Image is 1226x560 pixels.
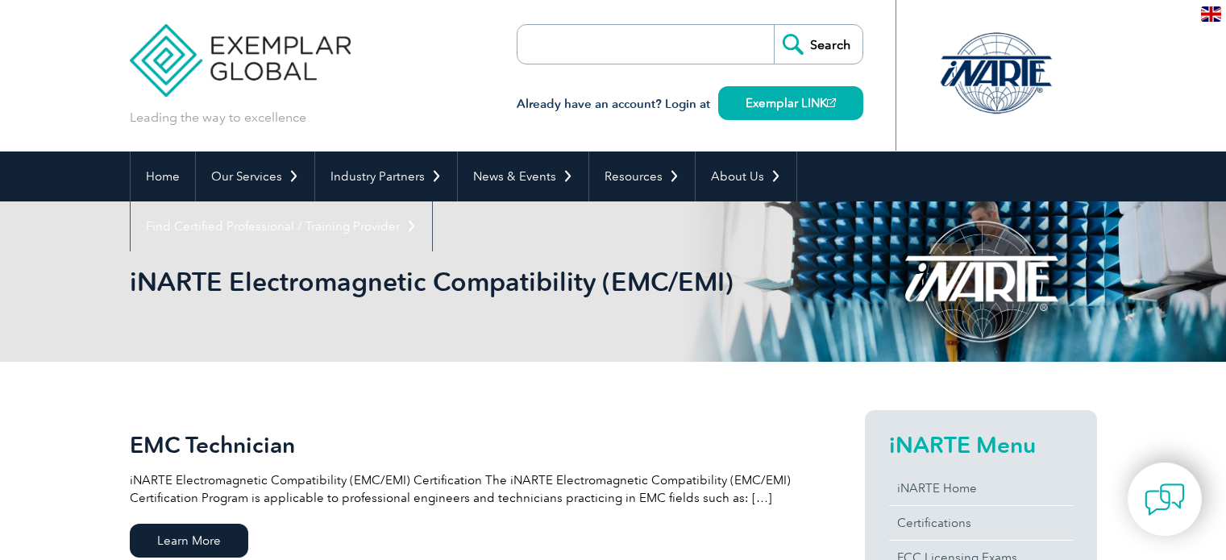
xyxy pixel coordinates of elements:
[130,524,248,558] span: Learn More
[889,506,1073,540] a: Certifications
[458,151,588,201] a: News & Events
[718,86,863,120] a: Exemplar LINK
[130,432,807,458] h2: EMC Technician
[827,98,836,107] img: open_square.png
[130,266,749,297] h1: iNARTE Electromagnetic Compatibility (EMC/EMI)
[196,151,314,201] a: Our Services
[517,94,863,114] h3: Already have an account? Login at
[1145,479,1185,520] img: contact-chat.png
[589,151,695,201] a: Resources
[696,151,796,201] a: About Us
[889,432,1073,458] h2: iNARTE Menu
[1201,6,1221,22] img: en
[131,151,195,201] a: Home
[774,25,862,64] input: Search
[315,151,457,201] a: Industry Partners
[130,109,306,127] p: Leading the way to excellence
[130,471,807,507] p: iNARTE Electromagnetic Compatibility (EMC/EMI) Certification The iNARTE Electromagnetic Compatibi...
[131,201,432,251] a: Find Certified Professional / Training Provider
[889,471,1073,505] a: iNARTE Home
